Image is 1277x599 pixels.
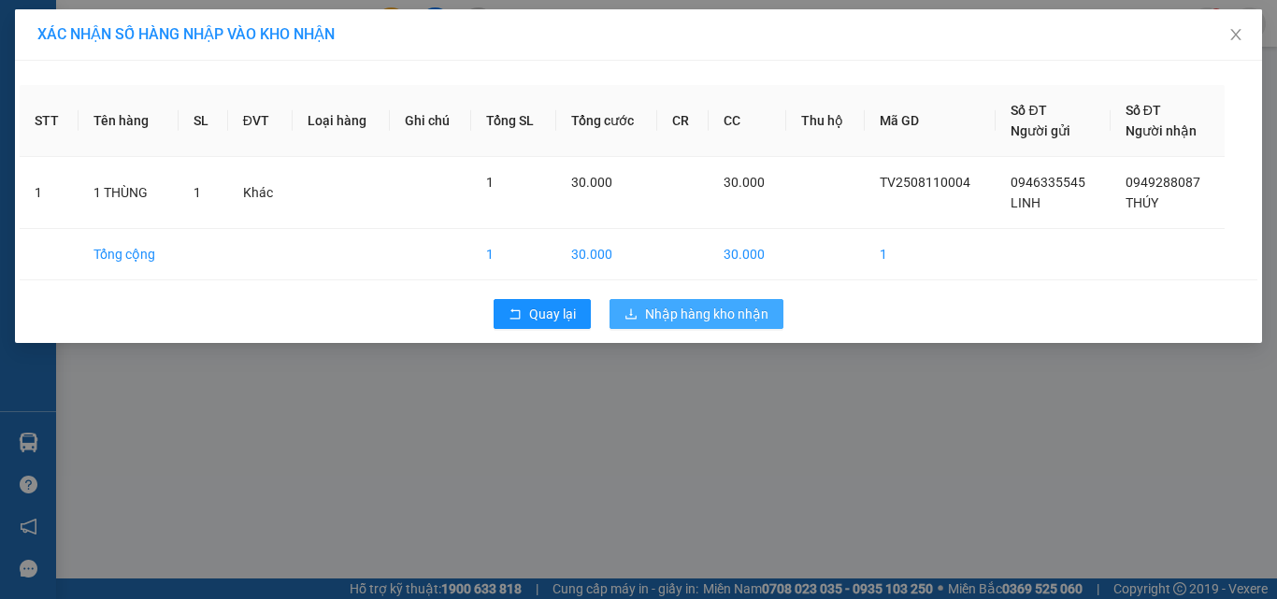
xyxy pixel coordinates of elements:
[657,85,709,157] th: CR
[610,299,783,329] button: downloadNhập hàng kho nhận
[79,85,179,157] th: Tên hàng
[79,229,179,280] td: Tổng cộng
[390,85,471,157] th: Ghi chú
[556,229,657,280] td: 30.000
[1126,175,1200,190] span: 0949288087
[571,175,612,190] span: 30.000
[228,157,294,229] td: Khác
[293,85,390,157] th: Loại hàng
[556,85,657,157] th: Tổng cước
[1210,9,1262,62] button: Close
[471,229,556,280] td: 1
[228,85,294,157] th: ĐVT
[486,175,494,190] span: 1
[1126,123,1197,138] span: Người nhận
[645,304,768,324] span: Nhập hàng kho nhận
[1228,27,1243,42] span: close
[724,175,765,190] span: 30.000
[709,85,786,157] th: CC
[1011,175,1085,190] span: 0946335545
[509,307,522,322] span: rollback
[1011,123,1070,138] span: Người gửi
[1011,103,1046,118] span: Số ĐT
[1011,195,1040,210] span: LINH
[786,85,865,157] th: Thu hộ
[865,229,997,280] td: 1
[37,25,335,43] span: XÁC NHẬN SỐ HÀNG NHẬP VÀO KHO NHẬN
[865,85,997,157] th: Mã GD
[1126,103,1161,118] span: Số ĐT
[1126,195,1158,210] span: THÚY
[709,229,786,280] td: 30.000
[880,175,970,190] span: TV2508110004
[20,85,79,157] th: STT
[20,157,79,229] td: 1
[179,85,227,157] th: SL
[471,85,556,157] th: Tổng SL
[79,157,179,229] td: 1 THÙNG
[529,304,576,324] span: Quay lại
[624,307,638,322] span: download
[194,185,201,200] span: 1
[494,299,591,329] button: rollbackQuay lại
